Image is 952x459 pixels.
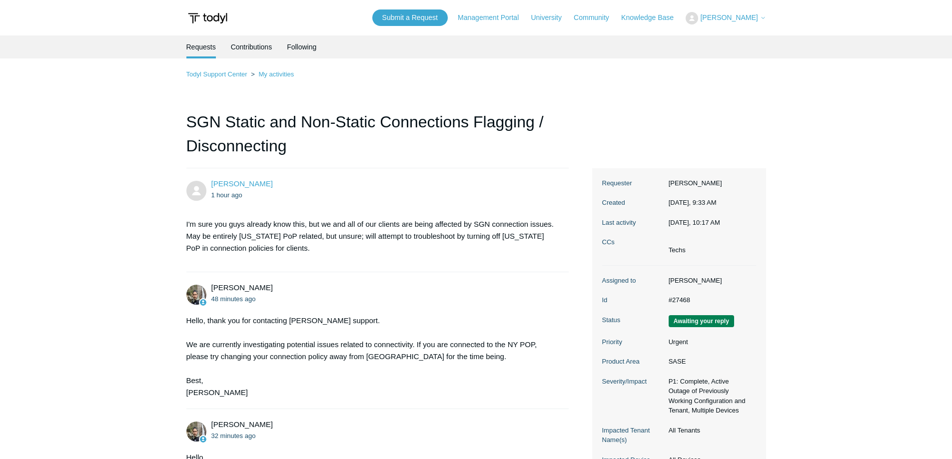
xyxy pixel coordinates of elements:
[186,70,249,78] li: Todyl Support Center
[211,420,273,429] span: Michael Tjader
[211,295,256,303] time: 08/15/2025, 09:45
[602,357,664,367] dt: Product Area
[258,70,294,78] a: My activities
[669,245,686,255] li: Techs
[664,377,756,416] dd: P1: Complete, Active Outage of Previously Working Configuration and Tenant, Multiple Devices
[664,337,756,347] dd: Urgent
[231,35,272,58] a: Contributions
[602,178,664,188] dt: Requester
[186,110,569,168] h1: SGN Static and Non-Static Connections Flagging / Disconnecting
[249,70,294,78] li: My activities
[686,12,766,24] button: [PERSON_NAME]
[211,283,273,292] span: Michael Tjader
[602,426,664,445] dt: Impacted Tenant Name(s)
[669,315,734,327] span: We are waiting for you to respond
[186,315,559,399] div: Hello, thank you for contacting [PERSON_NAME] support. We are currently investigating potential i...
[186,9,229,27] img: Todyl Support Center Help Center home page
[372,9,448,26] a: Submit a Request
[531,12,571,23] a: University
[602,237,664,247] dt: CCs
[664,357,756,367] dd: SASE
[211,191,242,199] time: 08/15/2025, 09:33
[211,179,273,188] span: Randall Kilgore
[602,315,664,325] dt: Status
[602,218,664,228] dt: Last activity
[211,432,256,440] time: 08/15/2025, 10:01
[700,13,758,21] span: [PERSON_NAME]
[186,70,247,78] a: Todyl Support Center
[602,295,664,305] dt: Id
[669,219,720,226] time: 08/15/2025, 10:17
[602,198,664,208] dt: Created
[602,377,664,387] dt: Severity/Impact
[186,35,216,58] li: Requests
[602,276,664,286] dt: Assigned to
[602,337,664,347] dt: Priority
[574,12,619,23] a: Community
[664,178,756,188] dd: [PERSON_NAME]
[211,179,273,188] a: [PERSON_NAME]
[621,12,684,23] a: Knowledge Base
[186,218,559,254] p: I'm sure you guys already know this, but we and all of our clients are being affected by SGN conn...
[664,426,756,436] dd: All Tenants
[458,12,529,23] a: Management Portal
[287,35,316,58] a: Following
[664,276,756,286] dd: [PERSON_NAME]
[664,295,756,305] dd: #27468
[669,199,717,206] time: 08/15/2025, 09:33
